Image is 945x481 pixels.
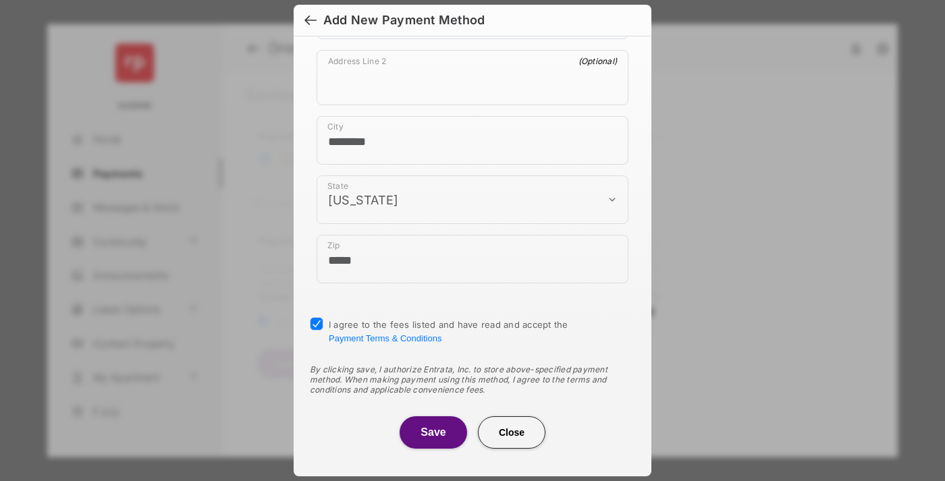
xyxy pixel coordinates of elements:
button: Close [478,416,545,449]
div: payment_method_screening[postal_addresses][postalCode] [317,235,628,283]
button: Save [400,416,467,449]
div: Add New Payment Method [323,13,485,28]
button: I agree to the fees listed and have read and accept the [329,333,441,343]
div: payment_method_screening[postal_addresses][addressLine2] [317,50,628,105]
div: By clicking save, I authorize Entrata, Inc. to store above-specified payment method. When making ... [310,364,635,395]
div: payment_method_screening[postal_addresses][administrativeArea] [317,175,628,224]
span: I agree to the fees listed and have read and accept the [329,319,568,343]
div: payment_method_screening[postal_addresses][locality] [317,116,628,165]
